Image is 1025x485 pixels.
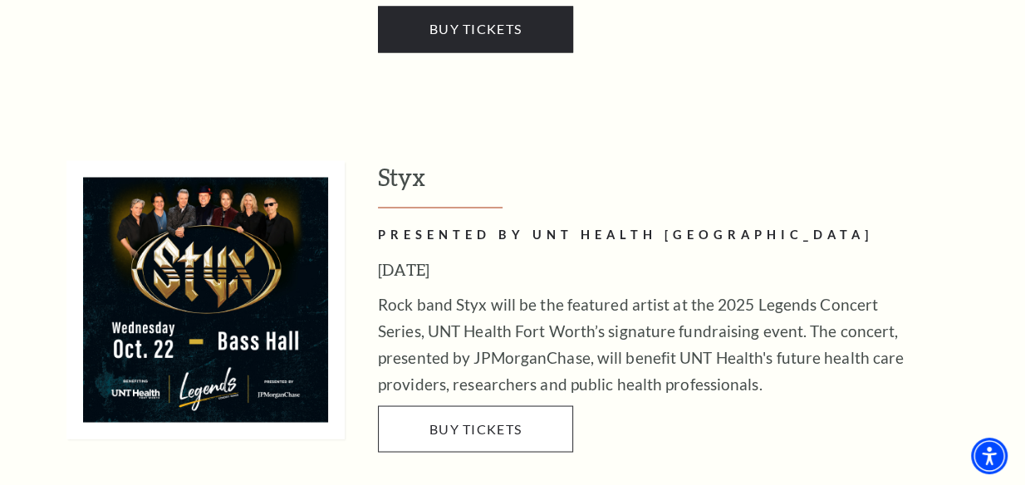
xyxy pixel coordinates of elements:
h3: Styx [378,160,1008,208]
a: Buy Tickets [378,405,573,452]
span: Buy Tickets [429,21,522,37]
div: Accessibility Menu [971,438,1008,474]
a: Buy Tickets [378,6,573,52]
span: Buy Tickets [429,420,522,436]
h3: [DATE] [378,256,918,282]
p: Rock band Styx will be the featured artist at the 2025 Legends Concert Series, UNT Health Fort Wo... [378,291,918,397]
img: Styx [66,160,345,438]
h2: PRESENTED BY UNT HEALTH [GEOGRAPHIC_DATA] [378,224,918,245]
